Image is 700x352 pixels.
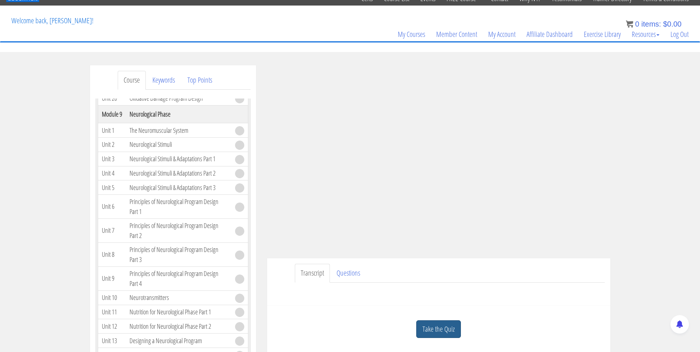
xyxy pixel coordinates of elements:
a: My Courses [392,17,431,52]
td: Unit 8 [98,242,126,266]
td: Unit 9 [98,266,126,290]
th: Module 9 [98,106,126,123]
a: 0 items: $0.00 [626,20,682,28]
td: Unit 13 [98,334,126,348]
span: items: [641,20,661,28]
td: Designing a Neurological Program [126,334,231,348]
td: Unit 5 [98,180,126,195]
a: Questions [331,264,366,283]
a: Member Content [431,17,483,52]
a: Transcript [295,264,330,283]
td: Unit 2 [98,138,126,152]
td: Unit 11 [98,305,126,319]
p: Welcome back, [PERSON_NAME]! [6,6,99,35]
td: Neurological Stimuli & Adaptations Part 3 [126,180,231,195]
a: Top Points [182,71,218,90]
a: Course [118,71,146,90]
td: Nutrition for Neurological Phase Part 1 [126,305,231,319]
td: Principles of Neurological Program Design Part 1 [126,194,231,218]
a: Log Out [665,17,694,52]
td: Neurological Stimuli & Adaptations Part 2 [126,166,231,180]
th: Neurological Phase [126,106,231,123]
a: My Account [483,17,521,52]
td: Neurological Stimuli & Adaptations Part 1 [126,152,231,166]
td: Oxidative Damage Program Design [126,91,231,106]
td: Unit 4 [98,166,126,180]
td: Unit 1 [98,123,126,138]
span: 0 [635,20,639,28]
img: icon11.png [626,20,633,28]
td: Neurological Stimuli [126,138,231,152]
td: Principles of Neurological Program Design Part 3 [126,242,231,266]
td: Unit 3 [98,152,126,166]
span: $ [663,20,667,28]
td: Neurotransmitters [126,290,231,305]
td: Unit 7 [98,218,126,242]
td: Unit 10 [98,290,126,305]
bdi: 0.00 [663,20,682,28]
td: Principles of Neurological Program Design Part 2 [126,218,231,242]
a: Keywords [146,71,181,90]
a: Take the Quiz [416,320,461,338]
td: The Neuromuscular System [126,123,231,138]
td: Nutrition for Neurological Phase Part 2 [126,319,231,334]
td: Unit 12 [98,319,126,334]
a: Affiliate Dashboard [521,17,578,52]
a: Resources [626,17,665,52]
td: Principles of Neurological Program Design Part 4 [126,266,231,290]
a: Exercise Library [578,17,626,52]
td: Unit 6 [98,194,126,218]
td: Unit 20 [98,91,126,106]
